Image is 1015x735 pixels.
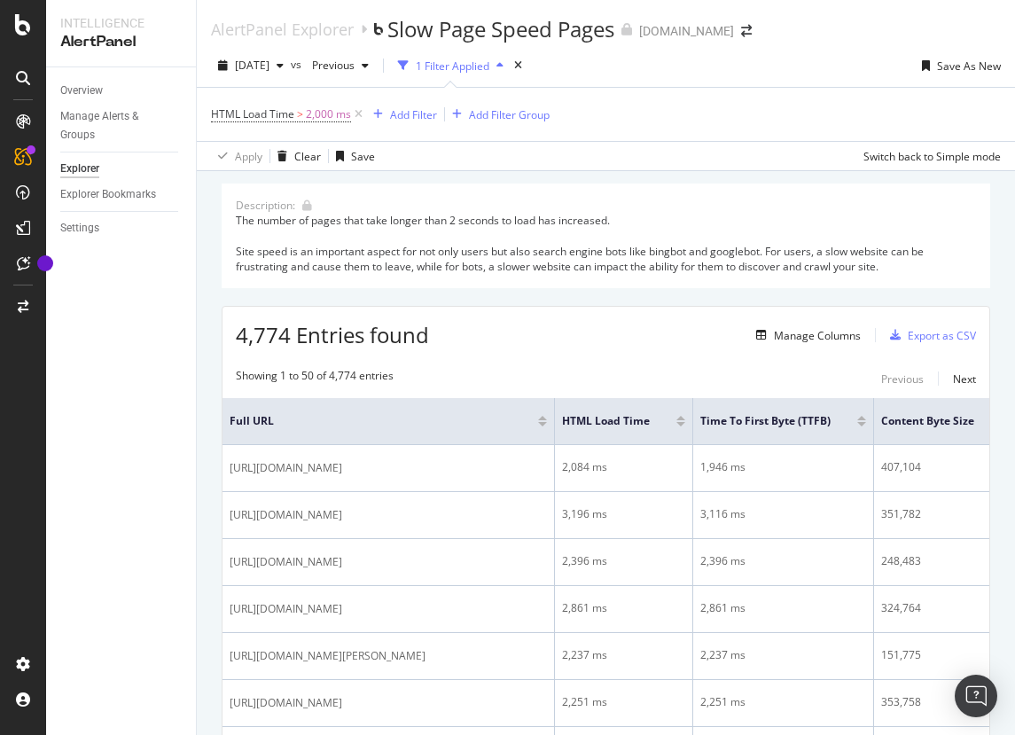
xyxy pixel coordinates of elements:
a: Overview [60,82,183,100]
div: Export as CSV [908,328,976,343]
div: 2,237 ms [700,647,866,663]
span: 4,774 Entries found [236,320,429,349]
span: Time To First Byte (TTFB) [700,413,831,429]
a: AlertPanel Explorer [211,20,354,39]
div: [DOMAIN_NAME] [639,22,734,40]
div: 3,196 ms [562,506,685,522]
button: Add Filter Group [445,104,550,125]
div: times [511,57,526,74]
span: [URL][DOMAIN_NAME] [230,694,342,712]
div: 351,782 [881,506,1010,522]
button: Save [329,142,375,170]
button: [DATE] [211,51,291,80]
div: Manage Columns [774,328,861,343]
div: Overview [60,82,103,100]
div: arrow-right-arrow-left [741,25,752,37]
div: Showing 1 to 50 of 4,774 entries [236,368,394,389]
div: Tooltip anchor [37,255,53,271]
div: 2,251 ms [562,694,685,710]
div: Manage Alerts & Groups [60,107,167,145]
div: 1,946 ms [700,459,866,475]
button: Previous [305,51,376,80]
div: 151,775 [881,647,1010,663]
a: Settings [60,219,183,238]
button: Add Filter [366,104,437,125]
div: 1 Filter Applied [416,59,489,74]
div: Apply [235,149,262,164]
div: 2,396 ms [562,553,685,569]
div: AlertPanel [60,32,182,52]
div: Add Filter [390,107,437,122]
span: HTML Load Time [211,106,294,121]
div: 2,084 ms [562,459,685,475]
button: Clear [270,142,321,170]
div: Previous [881,371,924,387]
button: Next [953,368,976,389]
div: Next [953,371,976,387]
div: Switch back to Simple mode [863,149,1001,164]
span: HTML Load Time [562,413,650,429]
button: 1 Filter Applied [391,51,511,80]
span: [URL][DOMAIN_NAME] [230,600,342,618]
a: Explorer Bookmarks [60,185,183,204]
div: Description: [236,198,295,213]
span: > [297,106,303,121]
div: 248,483 [881,553,1010,569]
button: Switch back to Simple mode [856,142,1001,170]
div: Clear [294,149,321,164]
div: Intelligence [60,14,182,32]
span: [URL][DOMAIN_NAME] [230,459,342,477]
div: 353,758 [881,694,1010,710]
div: The number of pages that take longer than 2 seconds to load has increased. Site speed is an impor... [236,213,976,274]
div: 2,237 ms [562,647,685,663]
button: Previous [881,368,924,389]
div: 2,251 ms [700,694,866,710]
span: Previous [305,58,355,73]
div: Settings [60,219,99,238]
div: 2,861 ms [700,600,866,616]
button: Manage Columns [749,324,861,346]
a: Explorer [60,160,183,178]
div: 324,764 [881,600,1010,616]
div: Open Intercom Messenger [955,675,997,717]
span: 2025 Sep. 28th [235,58,269,73]
div: Add Filter Group [469,107,550,122]
div: 3,116 ms [700,506,866,522]
div: 407,104 [881,459,1010,475]
div: Explorer Bookmarks [60,185,156,204]
span: vs [291,57,305,72]
span: [URL][DOMAIN_NAME] [230,553,342,571]
button: Save As New [915,51,1001,80]
span: [URL][DOMAIN_NAME] [230,506,342,524]
button: Apply [211,142,262,170]
div: Slow Page Speed Pages [387,14,614,44]
div: Save As New [937,59,1001,74]
button: Export as CSV [883,321,976,349]
a: Manage Alerts & Groups [60,107,183,145]
div: 2,396 ms [700,553,866,569]
span: [URL][DOMAIN_NAME][PERSON_NAME] [230,647,426,665]
div: 2,861 ms [562,600,685,616]
div: Save [351,149,375,164]
span: Full URL [230,413,511,429]
span: Content Byte Size [881,413,974,429]
div: Explorer [60,160,99,178]
span: 2,000 ms [306,102,351,127]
